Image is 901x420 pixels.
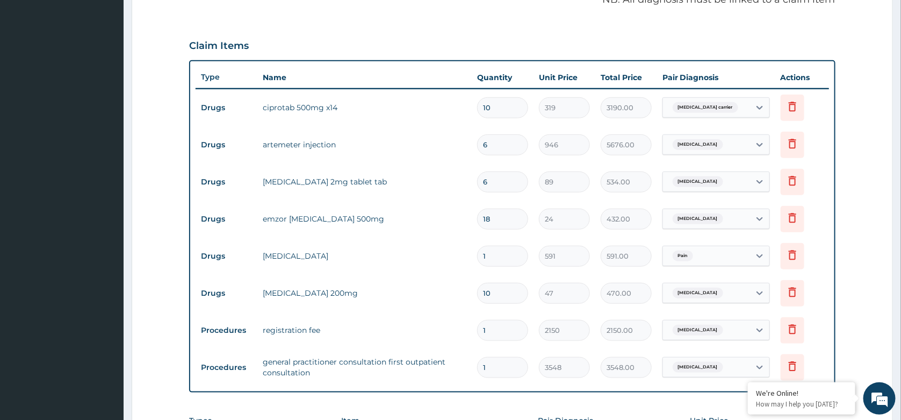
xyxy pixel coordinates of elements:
h3: Claim Items [189,40,249,52]
div: We're Online! [756,388,847,398]
span: [MEDICAL_DATA] [673,139,723,150]
th: Name [257,67,472,88]
span: We're online! [62,136,148,244]
span: [MEDICAL_DATA] [673,213,723,224]
th: Pair Diagnosis [657,67,775,88]
span: [MEDICAL_DATA] [673,362,723,373]
div: Chat with us now [56,60,181,74]
td: artemeter injection [257,134,472,155]
th: Type [196,67,257,87]
td: emzor [MEDICAL_DATA] 500mg [257,208,472,230]
th: Actions [775,67,829,88]
td: Drugs [196,209,257,229]
td: Procedures [196,358,257,378]
span: Pain [673,251,693,261]
th: Quantity [472,67,534,88]
textarea: Type your message and hit 'Enter' [5,294,205,331]
td: Drugs [196,283,257,303]
td: Drugs [196,98,257,118]
td: [MEDICAL_DATA] 2mg tablet tab [257,171,472,193]
td: Drugs [196,172,257,192]
th: Total Price [595,67,657,88]
span: [MEDICAL_DATA] [673,325,723,336]
td: [MEDICAL_DATA] 200mg [257,282,472,304]
td: Drugs [196,135,257,155]
img: d_794563401_company_1708531726252_794563401 [20,54,44,81]
td: Procedures [196,321,257,340]
th: Unit Price [534,67,595,88]
div: Minimize live chat window [176,5,202,31]
td: Drugs [196,246,257,266]
span: [MEDICAL_DATA] [673,288,723,298]
td: ciprotab 500mg x14 [257,97,472,118]
span: [MEDICAL_DATA] carrier [673,102,738,113]
p: How may I help you today? [756,400,847,409]
td: registration fee [257,319,472,341]
span: [MEDICAL_DATA] [673,176,723,187]
td: [MEDICAL_DATA] [257,245,472,267]
td: general practitioner consultation first outpatient consultation [257,351,472,383]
